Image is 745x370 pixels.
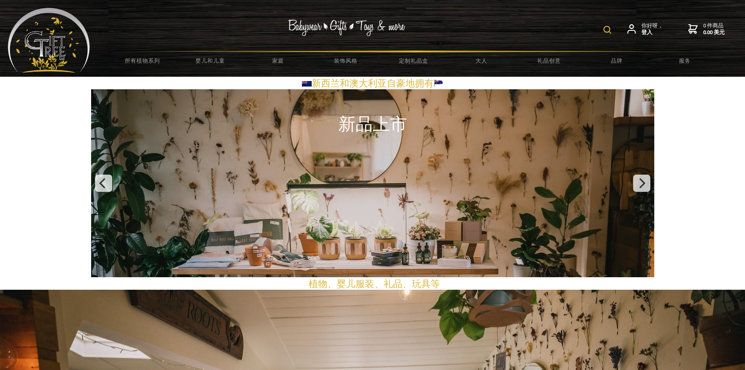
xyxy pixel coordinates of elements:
[611,57,623,64] font: 品牌
[272,57,284,64] font: 家庭
[651,52,718,69] a: 服务
[515,52,583,69] a: 礼品创意
[627,22,663,36] a: 你好呀，登入
[309,278,431,289] font: 植物、婴儿服装、礼品、玩具
[537,57,561,64] font: 礼品创意
[679,57,691,64] font: 服务
[583,52,651,69] a: 品牌
[312,52,379,69] a: 装饰风格
[703,22,723,29] font: 0 件商品
[288,20,406,36] img: 婴儿服装 - 礼品 - 玩具等
[8,8,90,73] img: 婴儿用品 - 礼品 - 玩具等等……
[476,57,487,64] font: 大人
[312,77,434,89] font: 新西兰和澳大利亚自豪地拥有
[703,29,725,36] font: 0.00 美元
[431,278,440,289] font: 等
[334,57,357,64] font: 装饰风格
[176,52,244,69] a: 婴儿和儿童
[633,175,650,192] button: 下一个
[399,57,428,64] font: 定制礼品盒
[641,22,663,29] font: 你好呀，
[688,22,725,36] a: 0 件商品0.00 美元
[95,175,112,192] button: 以前的
[109,52,176,69] a: 所有植物系列
[125,57,160,64] font: 所有植物系列
[380,52,447,69] a: 定制礼品盒
[603,26,611,34] img: 产品搜索
[244,52,312,69] a: 家庭
[641,29,652,36] font: 登入
[447,52,515,69] a: 大人
[196,57,225,64] font: 婴儿和儿童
